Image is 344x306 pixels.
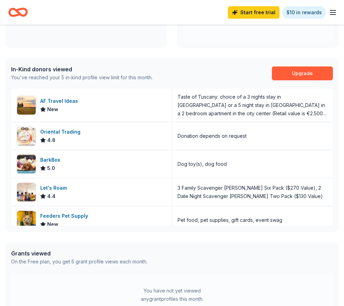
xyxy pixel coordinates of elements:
[178,184,327,200] div: 3 Family Scavenger [PERSON_NAME] Six Pack ($270 Value), 2 Date Night Scavenger [PERSON_NAME] Two ...
[178,93,327,118] div: Taste of Tuscany: choice of a 3 nights stay in [GEOGRAPHIC_DATA] or a 5 night stay in [GEOGRAPHIC...
[17,155,36,173] img: Image for BarkBox
[178,132,247,140] div: Donation depends on request
[47,220,58,228] span: New
[17,96,36,115] img: Image for AF Travel Ideas
[47,105,58,114] span: New
[40,97,81,105] div: AF Travel Ideas
[47,192,55,200] span: 4.4
[129,287,215,303] div: You have not yet viewed any grant profiles this month.
[40,184,70,192] div: Let's Roam
[8,4,28,20] a: Home
[17,211,36,229] img: Image for Feeders Pet Supply
[11,258,147,266] div: On the Free plan, you get 5 grant profile views each month.
[17,183,36,201] img: Image for Let's Roam
[178,216,282,224] div: Pet food, pet supplies, gift cards, event swag
[272,66,333,80] a: Upgrade
[228,6,279,19] a: Start free trial
[11,65,153,73] div: In-Kind donors viewed
[40,156,63,164] div: BarkBox
[11,73,153,82] div: You've reached your 5 in-kind profile view limit for this month.
[40,212,91,220] div: Feeders Pet Supply
[17,127,36,145] img: Image for Oriental Trading
[11,249,147,258] div: Grants viewed
[40,128,83,136] div: Oriental Trading
[47,136,55,144] span: 4.8
[282,6,326,19] a: $10 in rewards
[47,164,55,172] span: 5.0
[178,160,227,168] div: Dog toy(s), dog food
